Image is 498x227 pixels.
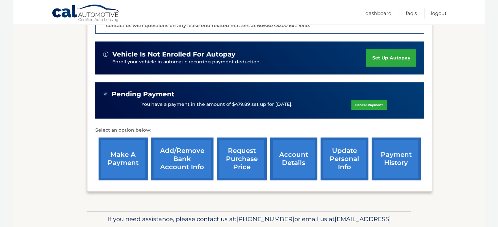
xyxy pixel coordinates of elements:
[106,7,420,28] p: The end of your lease is approaching soon. A member of our lease end team will be in touch soon t...
[151,138,213,180] a: Add/Remove bank account info
[95,126,424,134] p: Select an option below:
[99,138,148,180] a: make a payment
[217,138,267,180] a: request purchase price
[372,138,421,180] a: payment history
[141,101,292,108] p: You have a payment in the amount of $479.89 set up for [DATE].
[112,50,235,58] span: vehicle is not enrolled for autopay
[365,8,392,19] a: Dashboard
[112,58,366,66] p: Enroll your vehicle in automatic recurring payment deduction.
[366,49,416,67] a: set up autopay
[103,91,108,96] img: check-green.svg
[351,100,387,110] a: Cancel Payment
[270,138,317,180] a: account details
[406,8,417,19] a: FAQ's
[112,90,175,98] span: Pending Payment
[52,4,120,23] a: Cal Automotive
[321,138,368,180] a: update personal info
[103,52,108,57] img: alert-white.svg
[431,8,447,19] a: Logout
[236,215,294,223] span: [PHONE_NUMBER]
